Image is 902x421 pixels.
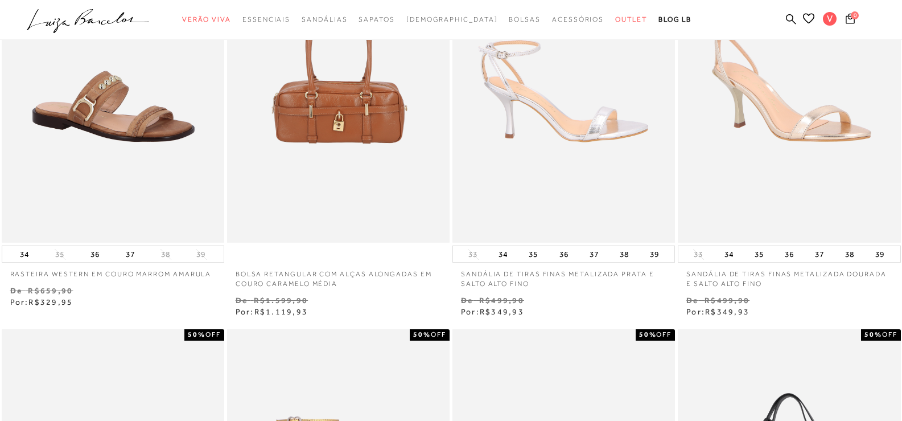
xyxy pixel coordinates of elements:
button: 33 [690,249,706,260]
strong: 50% [639,330,657,338]
a: SANDÁLIA DE TIRAS FINAS METALIZADA DOURADA E SALTO ALTO FINO [678,263,900,289]
small: R$1.599,90 [254,296,308,305]
a: RASTEIRA WESTERN EM COURO MARROM AMARULA [2,263,224,279]
button: 0 [842,13,858,28]
button: 35 [52,249,68,260]
span: 0 [851,11,859,19]
button: 38 [616,246,632,262]
button: 36 [781,246,797,262]
button: 39 [872,246,888,262]
span: Por: [10,297,73,306]
span: R$1.119,93 [254,307,308,316]
a: categoryNavScreenReaderText [552,9,604,30]
button: 35 [525,246,541,262]
span: Sapatos [359,15,394,23]
button: 34 [17,246,32,262]
span: Por: [686,307,749,316]
button: 35 [751,246,767,262]
button: 39 [193,249,209,260]
small: De [236,296,248,305]
span: Sandálias [302,15,347,23]
span: BLOG LB [658,15,691,23]
button: 34 [495,246,511,262]
button: 37 [812,246,827,262]
span: R$349,93 [480,307,524,316]
a: categoryNavScreenReaderText [302,9,347,30]
small: De [10,286,22,295]
button: 33 [465,249,481,260]
a: SANDÁLIA DE TIRAS FINAS METALIZADA PRATA E SALTO ALTO FINO [452,263,675,289]
button: 37 [586,246,602,262]
a: BOLSA RETANGULAR COM ALÇAS ALONGADAS EM COURO CARAMELO MÉDIA [227,263,450,289]
button: 36 [87,246,103,262]
a: categoryNavScreenReaderText [509,9,541,30]
small: De [686,296,698,305]
button: 38 [158,249,174,260]
span: V [823,12,837,26]
span: OFF [205,330,221,338]
span: OFF [882,330,897,338]
span: Essenciais [242,15,290,23]
button: 36 [556,246,572,262]
a: noSubCategoriesText [406,9,498,30]
strong: 50% [188,330,205,338]
span: Bolsas [509,15,541,23]
small: R$499,90 [479,296,524,305]
span: Verão Viva [182,15,231,23]
span: R$349,93 [705,307,749,316]
span: Outlet [615,15,647,23]
span: OFF [431,330,446,338]
a: categoryNavScreenReaderText [359,9,394,30]
span: Por: [461,307,524,316]
span: Acessórios [552,15,604,23]
button: V [818,11,842,29]
span: Por: [236,307,308,316]
button: 39 [646,246,662,262]
small: R$659,90 [28,286,73,295]
span: OFF [656,330,672,338]
a: categoryNavScreenReaderText [182,9,231,30]
button: 37 [122,246,138,262]
a: categoryNavScreenReaderText [615,9,647,30]
a: BLOG LB [658,9,691,30]
strong: 50% [413,330,431,338]
span: R$329,95 [28,297,73,306]
strong: 50% [864,330,882,338]
button: 38 [842,246,858,262]
a: categoryNavScreenReaderText [242,9,290,30]
button: 34 [721,246,737,262]
small: De [461,296,473,305]
small: R$499,90 [705,296,749,305]
span: [DEMOGRAPHIC_DATA] [406,15,498,23]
